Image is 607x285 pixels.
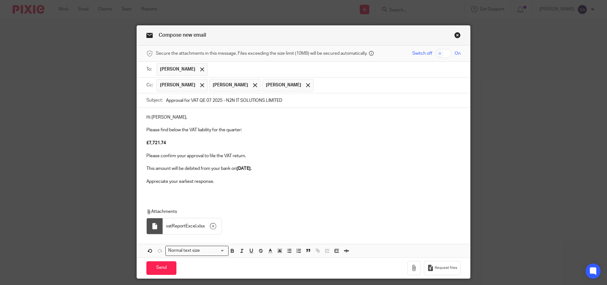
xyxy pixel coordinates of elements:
span: xlsx [197,223,205,229]
span: Normal text size [167,247,201,254]
span: [PERSON_NAME] [213,82,248,88]
p: Please find below the VAT liability for the quarter: [146,127,461,133]
label: To: [146,66,153,72]
span: Request files [435,265,457,270]
a: Close this dialog window [454,32,461,40]
div: . [163,218,221,234]
label: Subject: [146,97,163,103]
input: Search for option [202,247,225,254]
strong: £7,721.74 [146,141,166,145]
button: Request files [424,261,461,275]
span: Switch off [412,50,432,57]
span: vatReportExcel [166,223,196,229]
span: Compose new email [159,33,206,38]
span: Secure the attachments in this message. Files exceeding the size limit (10MB) will be secured aut... [156,50,367,57]
p: Hi [PERSON_NAME], [146,114,461,121]
label: Cc: [146,82,153,88]
strong: [DATE]. [236,166,252,171]
p: This amount will be debited from your bank on [146,165,461,172]
input: Send [146,261,176,275]
span: On [455,50,461,57]
span: [PERSON_NAME] [160,66,195,72]
div: Search for option [165,246,229,256]
p: Please confirm your approval to file the VAT return. [146,153,461,159]
span: [PERSON_NAME] [266,82,301,88]
p: Appreciate your earliest response. [146,178,461,185]
span: [PERSON_NAME] [160,82,195,88]
p: Attachments [146,208,452,215]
